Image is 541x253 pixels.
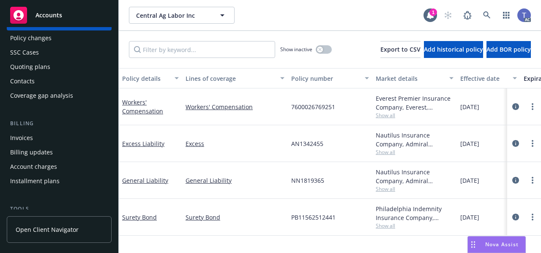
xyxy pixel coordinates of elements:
[291,139,323,148] span: AN1342455
[376,204,454,222] div: Philadelphia Indemnity Insurance Company, Philadelphia Insurance Companies, Surety1
[440,7,456,24] a: Start snowing
[376,112,454,119] span: Show all
[7,119,112,128] div: Billing
[10,46,39,59] div: SSC Cases
[376,222,454,229] span: Show all
[10,31,52,45] div: Policy changes
[186,176,284,185] a: General Liability
[460,139,479,148] span: [DATE]
[10,89,73,102] div: Coverage gap analysis
[291,213,336,222] span: PB11562512441
[186,213,284,222] a: Surety Bond
[7,31,112,45] a: Policy changes
[129,41,275,58] input: Filter by keyword...
[7,131,112,145] a: Invoices
[424,41,483,58] button: Add historical policy
[7,89,112,102] a: Coverage gap analysis
[429,8,437,16] div: 1
[7,174,112,188] a: Installment plans
[291,176,324,185] span: NN1819365
[527,212,538,222] a: more
[376,131,454,148] div: Nautilus Insurance Company, Admiral Insurance Group ([PERSON_NAME] Corporation), [GEOGRAPHIC_DATA]
[511,102,521,112] a: circleInformation
[186,139,284,148] a: Excess
[376,94,454,112] div: Everest Premier Insurance Company, Everest, Arrowhead General Insurance Agency, Inc.
[291,74,360,83] div: Policy number
[182,68,288,88] button: Lines of coverage
[10,131,33,145] div: Invoices
[498,7,515,24] a: Switch app
[122,176,168,184] a: General Liability
[376,148,454,156] span: Show all
[186,102,284,111] a: Workers' Compensation
[380,41,421,58] button: Export to CSV
[527,102,538,112] a: more
[10,146,53,159] div: Billing updates
[486,41,531,58] button: Add BOR policy
[136,11,209,20] span: Central Ag Labor Inc
[460,176,479,185] span: [DATE]
[424,45,483,53] span: Add historical policy
[460,213,479,222] span: [DATE]
[527,175,538,185] a: more
[122,74,169,83] div: Policy details
[122,98,163,115] a: Workers' Compensation
[36,12,62,19] span: Accounts
[511,175,521,185] a: circleInformation
[376,74,444,83] div: Market details
[485,241,519,248] span: Nova Assist
[7,46,112,59] a: SSC Cases
[186,74,275,83] div: Lines of coverage
[10,74,35,88] div: Contacts
[468,236,478,253] div: Drag to move
[280,46,312,53] span: Show inactive
[486,45,531,53] span: Add BOR policy
[122,213,157,221] a: Surety Bond
[376,168,454,185] div: Nautilus Insurance Company, Admiral Insurance Group ([PERSON_NAME] Corporation), [GEOGRAPHIC_DATA]
[457,68,520,88] button: Effective date
[122,140,164,148] a: Excess Liability
[10,160,57,173] div: Account charges
[467,236,526,253] button: Nova Assist
[119,68,182,88] button: Policy details
[7,60,112,74] a: Quoting plans
[517,8,531,22] img: photo
[291,102,335,111] span: 7600026769251
[10,174,60,188] div: Installment plans
[7,74,112,88] a: Contacts
[7,3,112,27] a: Accounts
[460,74,508,83] div: Effective date
[288,68,372,88] button: Policy number
[7,205,112,213] div: Tools
[511,212,521,222] a: circleInformation
[7,160,112,173] a: Account charges
[460,102,479,111] span: [DATE]
[511,138,521,148] a: circleInformation
[459,7,476,24] a: Report a Bug
[10,60,50,74] div: Quoting plans
[372,68,457,88] button: Market details
[16,225,79,234] span: Open Client Navigator
[478,7,495,24] a: Search
[129,7,235,24] button: Central Ag Labor Inc
[376,185,454,192] span: Show all
[7,146,112,159] a: Billing updates
[527,138,538,148] a: more
[380,45,421,53] span: Export to CSV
